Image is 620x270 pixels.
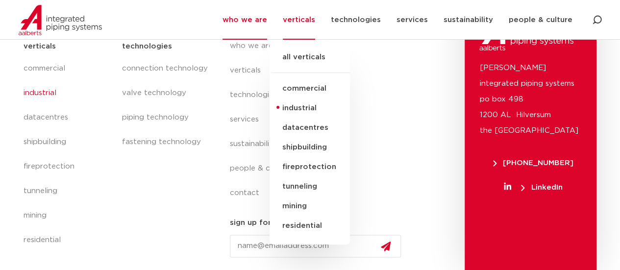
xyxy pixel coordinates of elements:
[270,177,350,196] a: tunneling
[270,216,350,236] a: residential
[122,39,172,54] h5: technologies
[270,157,350,177] a: fireprotection
[24,81,112,105] a: industrial
[521,184,562,191] span: LinkedIn
[270,118,350,138] a: datacentres
[24,203,112,228] a: mining
[24,56,112,252] nav: Menu
[270,98,350,118] a: industrial
[122,56,210,81] a: connection technology
[122,81,210,105] a: valve technology
[230,34,409,205] nav: Menu
[270,51,350,73] a: all verticals
[270,79,350,98] a: commercial
[493,159,573,167] span: [PHONE_NUMBER]
[24,179,112,203] a: tunneling
[230,132,409,156] a: sustainability
[230,34,409,58] a: who we are
[230,181,409,205] a: contact
[230,107,409,132] a: services
[24,154,112,179] a: fireprotection
[24,228,112,252] a: residential
[24,39,56,54] h5: verticals
[122,130,210,154] a: fastening technology
[230,83,409,107] a: technologies
[24,56,112,81] a: commercial
[270,196,350,216] a: mining
[479,159,587,167] a: [PHONE_NUMBER]
[24,130,112,154] a: shipbuilding
[230,215,330,231] h5: sign up for our newsletter
[479,60,582,139] p: [PERSON_NAME] integrated piping systems po box 498 1200 AL Hilversum the [GEOGRAPHIC_DATA]
[230,58,409,83] a: verticals
[230,235,401,257] input: name@emailaddress.com
[479,184,587,191] a: LinkedIn
[122,56,210,154] nav: Menu
[270,138,350,157] a: shipbuilding
[230,156,409,181] a: people & culture
[270,42,350,245] ul: verticals
[24,105,112,130] a: datacentres
[122,105,210,130] a: piping technology
[381,241,391,251] img: send.svg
